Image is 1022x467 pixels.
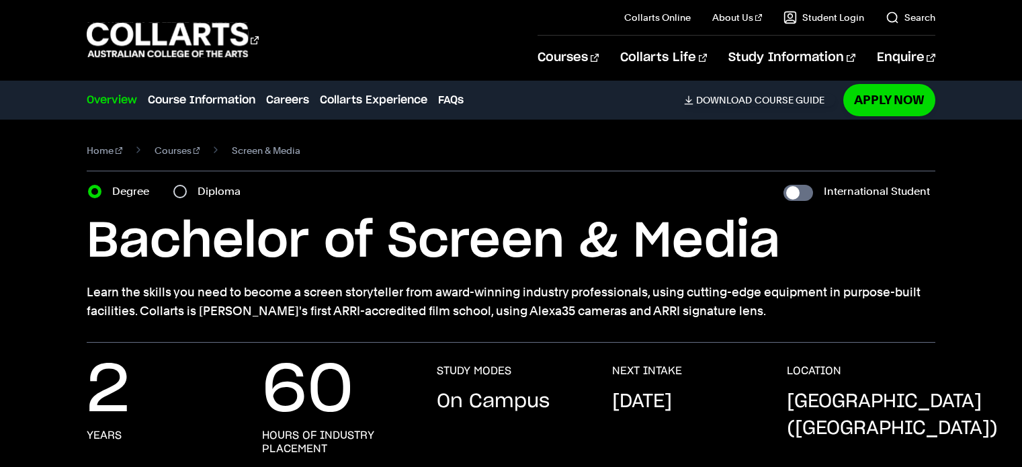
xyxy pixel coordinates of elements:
p: Learn the skills you need to become a screen storyteller from award-winning industry professional... [87,283,935,321]
a: Course Information [148,92,255,108]
a: FAQs [438,92,464,108]
p: [DATE] [612,388,672,415]
a: Collarts Life [620,36,707,80]
span: Download [696,94,752,106]
h3: LOCATION [787,364,841,378]
a: Search [886,11,935,24]
p: 2 [87,364,130,418]
h3: hours of industry placement [262,429,410,456]
a: Collarts Experience [320,92,427,108]
a: Enquire [877,36,935,80]
h3: years [87,429,122,442]
h3: NEXT INTAKE [612,364,682,378]
p: 60 [262,364,353,418]
a: Careers [266,92,309,108]
label: Diploma [198,182,249,201]
a: Home [87,141,122,160]
a: Student Login [783,11,864,24]
h1: Bachelor of Screen & Media [87,212,935,272]
a: Courses [538,36,599,80]
span: Screen & Media [232,141,300,160]
a: Study Information [728,36,855,80]
a: Courses [155,141,200,160]
h3: STUDY MODES [437,364,511,378]
a: Apply Now [843,84,935,116]
div: Go to homepage [87,21,259,59]
a: About Us [712,11,762,24]
a: Collarts Online [624,11,691,24]
label: International Student [824,182,930,201]
label: Degree [112,182,157,201]
a: DownloadCourse Guide [684,94,835,106]
p: On Campus [437,388,550,415]
p: [GEOGRAPHIC_DATA] ([GEOGRAPHIC_DATA]) [787,388,998,442]
a: Overview [87,92,137,108]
